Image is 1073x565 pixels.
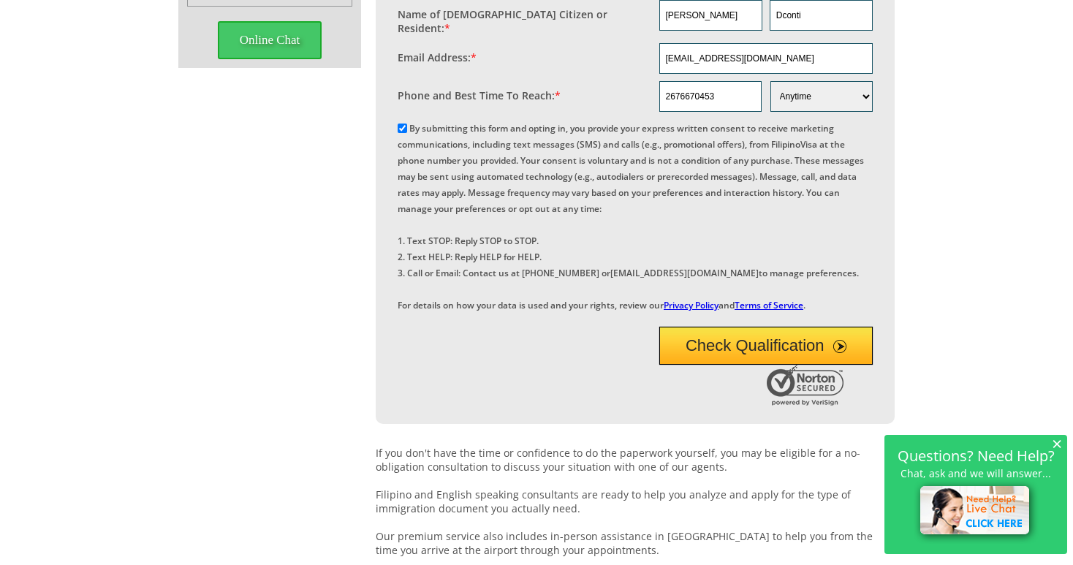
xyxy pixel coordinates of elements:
h2: Questions? Need Help? [892,450,1060,462]
label: By submitting this form and opting in, you provide your express written consent to receive market... [398,122,864,311]
button: Check Qualification [659,327,873,365]
p: Chat, ask and we will answer... [892,467,1060,479]
input: By submitting this form and opting in, you provide your express written consent to receive market... [398,124,407,133]
label: Email Address: [398,50,477,64]
label: Phone and Best Time To Reach: [398,88,561,102]
img: Norton Secured [767,365,847,406]
a: Privacy Policy [664,299,719,311]
span: × [1052,437,1062,450]
span: Online Chat [218,21,322,59]
a: Terms of Service [735,299,803,311]
img: live-chat-icon.png [914,479,1039,544]
input: Phone [659,81,762,112]
label: Name of [DEMOGRAPHIC_DATA] Citizen or Resident: [398,7,645,35]
select: Phone and Best Reach Time are required. [770,81,873,112]
input: Email Address [659,43,873,74]
p: If you don't have the time or confidence to do the paperwork yourself, you may be eligible for a ... [376,446,895,557]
